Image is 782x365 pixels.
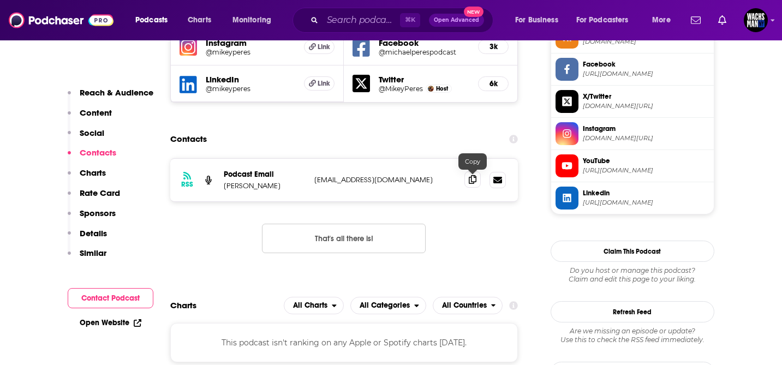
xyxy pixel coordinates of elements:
[583,92,709,101] span: X/Twitter
[284,297,344,314] h2: Platforms
[68,167,106,188] button: Charts
[206,38,296,48] h5: Instagram
[135,13,168,28] span: Podcasts
[206,74,296,85] h5: LinkedIn
[583,59,709,69] span: Facebook
[304,76,335,91] a: Link
[224,181,306,190] p: [PERSON_NAME]
[400,13,420,27] span: ⌘ K
[583,188,709,198] span: Linkedin
[569,11,644,29] button: open menu
[68,128,104,148] button: Social
[232,13,271,28] span: Monitoring
[181,180,193,189] h3: RSS
[80,188,120,198] p: Rate Card
[9,10,114,31] img: Podchaser - Follow, Share and Rate Podcasts
[68,147,116,167] button: Contacts
[80,87,153,98] p: Reach & Audience
[508,11,572,29] button: open menu
[428,86,434,92] img: Michael Peres
[80,167,106,178] p: Charts
[644,11,684,29] button: open menu
[433,297,503,314] button: open menu
[188,13,211,28] span: Charts
[68,248,106,268] button: Similar
[583,38,709,46] span: podcast.michaelperes.com
[206,48,296,56] a: @mikeyperes
[583,70,709,78] span: https://www.facebook.com/michaelperespodcast
[576,13,629,28] span: For Podcasters
[744,8,768,32] button: Show profile menu
[556,122,709,145] a: Instagram[DOMAIN_NAME][URL]
[68,188,120,208] button: Rate Card
[350,297,426,314] h2: Categories
[556,90,709,113] a: X/Twitter[DOMAIN_NAME][URL]
[458,153,487,170] div: Copy
[224,170,306,179] p: Podcast Email
[304,40,335,54] a: Link
[436,85,448,92] span: Host
[379,85,423,93] a: @MikeyPeres
[68,228,107,248] button: Details
[714,11,731,29] a: Show notifications dropdown
[350,297,426,314] button: open menu
[583,124,709,134] span: Instagram
[323,11,400,29] input: Search podcasts, credits, & more...
[583,156,709,166] span: YouTube
[68,208,116,228] button: Sponsors
[68,288,153,308] button: Contact Podcast
[551,266,714,284] div: Claim and edit this page to your liking.
[442,302,487,309] span: All Countries
[262,224,426,253] button: Nothing here.
[68,87,153,107] button: Reach & Audience
[293,302,327,309] span: All Charts
[80,208,116,218] p: Sponsors
[551,301,714,322] button: Refresh Feed
[551,266,714,275] span: Do you host or manage this podcast?
[181,11,218,29] a: Charts
[80,107,112,118] p: Content
[583,134,709,142] span: instagram.com/mikeyperes
[206,85,296,93] a: @mikeyperes
[583,166,709,175] span: https://www.youtube.com/@mikeyperes
[652,13,671,28] span: More
[360,302,410,309] span: All Categories
[170,323,518,362] div: This podcast isn't ranking on any Apple or Spotify charts [DATE].
[379,74,469,85] h5: Twitter
[433,297,503,314] h2: Countries
[551,241,714,262] button: Claim This Podcast
[180,38,197,56] img: iconImage
[68,107,112,128] button: Content
[583,199,709,207] span: https://www.linkedin.com/in/mikeyperes
[556,154,709,177] a: YouTube[URL][DOMAIN_NAME]
[225,11,285,29] button: open menu
[744,8,768,32] span: Logged in as WachsmanNY
[170,300,196,310] h2: Charts
[379,48,469,56] a: @michaelperespodcast
[434,17,479,23] span: Open Advanced
[429,14,484,27] button: Open AdvancedNew
[464,7,483,17] span: New
[284,297,344,314] button: open menu
[379,38,469,48] h5: Facebook
[314,175,456,184] p: [EMAIL_ADDRESS][DOMAIN_NAME]
[303,8,504,33] div: Search podcasts, credits, & more...
[687,11,705,29] a: Show notifications dropdown
[487,42,499,51] h5: 3k
[80,248,106,258] p: Similar
[80,228,107,238] p: Details
[515,13,558,28] span: For Business
[551,327,714,344] div: Are we missing an episode or update? Use this to check the RSS feed immediately.
[318,79,330,88] span: Link
[744,8,768,32] img: User Profile
[556,58,709,81] a: Facebook[URL][DOMAIN_NAME]
[80,128,104,138] p: Social
[556,187,709,210] a: Linkedin[URL][DOMAIN_NAME]
[487,79,499,88] h5: 6k
[80,318,141,327] a: Open Website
